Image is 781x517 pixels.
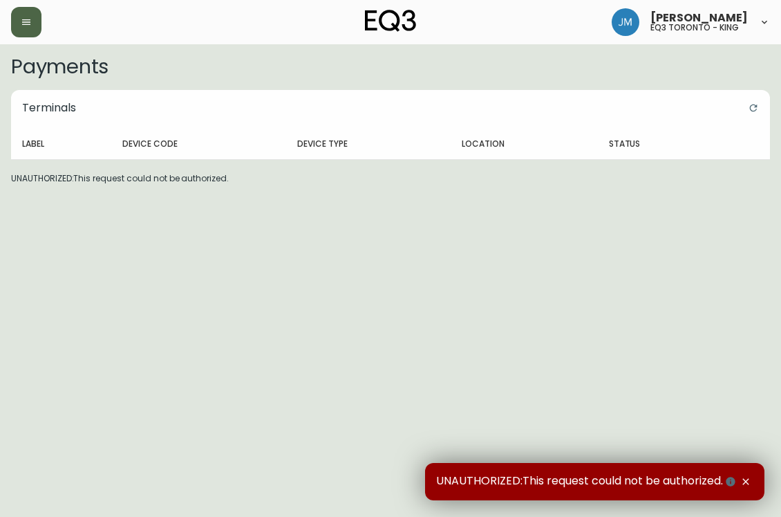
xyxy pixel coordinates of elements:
[11,90,87,126] h5: Terminals
[612,8,639,36] img: b88646003a19a9f750de19192e969c24
[11,129,770,160] table: devices table
[365,10,416,32] img: logo
[436,474,738,489] span: UNAUTHORIZED:This request could not be authorized.
[11,55,770,78] h2: Payments
[11,129,111,159] th: Label
[286,129,451,159] th: Device Type
[598,129,720,159] th: Status
[3,82,778,193] div: UNAUTHORIZED:This request could not be authorized.
[650,24,739,32] h5: eq3 toronto - king
[650,12,748,24] span: [PERSON_NAME]
[111,129,286,159] th: Device Code
[451,129,598,159] th: Location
